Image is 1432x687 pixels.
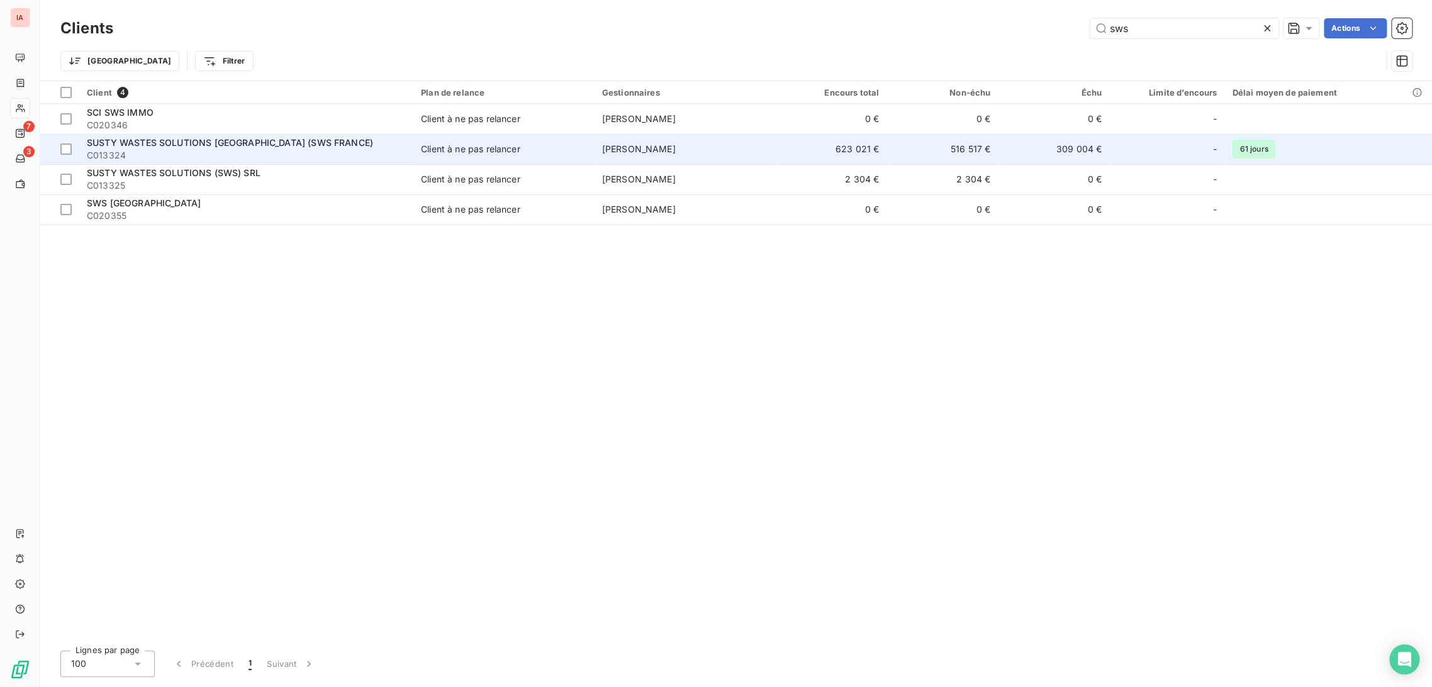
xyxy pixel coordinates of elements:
[1213,143,1217,155] span: -
[23,121,35,132] span: 7
[421,143,520,155] div: Client à ne pas relancer
[249,657,252,670] span: 1
[10,659,30,679] img: Logo LeanPay
[1232,140,1275,159] span: 61 jours
[998,194,1109,225] td: 0 €
[775,134,887,164] td: 623 021 €
[998,164,1109,194] td: 0 €
[1005,87,1102,98] div: Échu
[602,113,676,124] span: [PERSON_NAME]
[87,209,406,222] span: C020355
[87,179,406,192] span: C013325
[1117,87,1217,98] div: Limite d’encours
[87,149,406,162] span: C013324
[87,87,112,98] span: Client
[10,8,30,28] div: IA
[1324,18,1387,38] button: Actions
[1090,18,1278,38] input: Rechercher
[23,146,35,157] span: 3
[117,87,128,98] span: 4
[887,104,998,134] td: 0 €
[241,651,259,677] button: 1
[1213,173,1217,186] span: -
[602,143,676,154] span: [PERSON_NAME]
[887,194,998,225] td: 0 €
[60,17,113,40] h3: Clients
[60,51,179,71] button: [GEOGRAPHIC_DATA]
[602,87,768,98] div: Gestionnaires
[87,137,373,148] span: SUSTY WASTES SOLUTIONS [GEOGRAPHIC_DATA] (SWS FRANCE)
[1213,113,1217,125] span: -
[421,173,520,186] div: Client à ne pas relancer
[775,164,887,194] td: 2 304 €
[421,203,520,216] div: Client à ne pas relancer
[602,204,676,215] span: [PERSON_NAME]
[259,651,323,677] button: Suivant
[421,113,520,125] div: Client à ne pas relancer
[87,167,260,178] span: SUSTY WASTES SOLUTIONS (SWS) SRL
[775,194,887,225] td: 0 €
[887,134,998,164] td: 516 517 €
[998,134,1109,164] td: 309 004 €
[783,87,879,98] div: Encours total
[87,198,201,208] span: SWS [GEOGRAPHIC_DATA]
[195,51,253,71] button: Filtrer
[998,104,1109,134] td: 0 €
[887,164,998,194] td: 2 304 €
[421,87,587,98] div: Plan de relance
[87,119,406,131] span: C020346
[1232,87,1424,98] div: Délai moyen de paiement
[165,651,241,677] button: Précédent
[1213,203,1217,216] span: -
[87,107,154,118] span: SCI SWS IMMO
[602,174,676,184] span: [PERSON_NAME]
[894,87,990,98] div: Non-échu
[775,104,887,134] td: 0 €
[71,657,86,670] span: 100
[1389,644,1419,674] div: Open Intercom Messenger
